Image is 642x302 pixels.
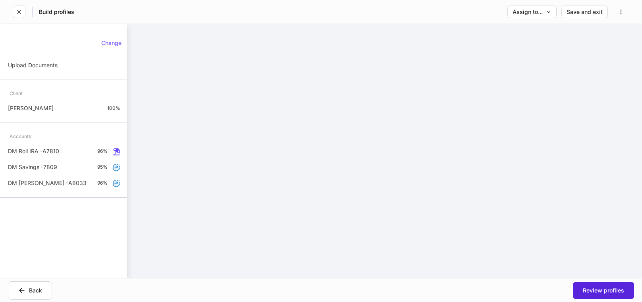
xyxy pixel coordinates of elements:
[97,180,108,186] p: 96%
[507,6,557,18] button: Assign to...
[513,9,551,15] div: Assign to...
[573,282,634,299] button: Review profiles
[107,105,120,111] p: 100%
[101,40,121,46] div: Change
[97,148,108,154] p: 96%
[8,147,59,155] p: DM Roll IRA -A7810
[39,8,74,16] h5: Build profiles
[8,163,57,171] p: DM Savings -7809
[97,164,108,170] p: 95%
[10,86,23,100] div: Client
[8,61,58,69] p: Upload Documents
[583,288,624,293] div: Review profiles
[567,9,603,15] div: Save and exit
[8,104,54,112] p: [PERSON_NAME]
[561,6,608,18] button: Save and exit
[10,129,31,143] div: Accounts
[96,37,127,49] button: Change
[18,286,42,294] div: Back
[8,179,87,187] p: DM [PERSON_NAME] -A8033
[8,281,52,300] button: Back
